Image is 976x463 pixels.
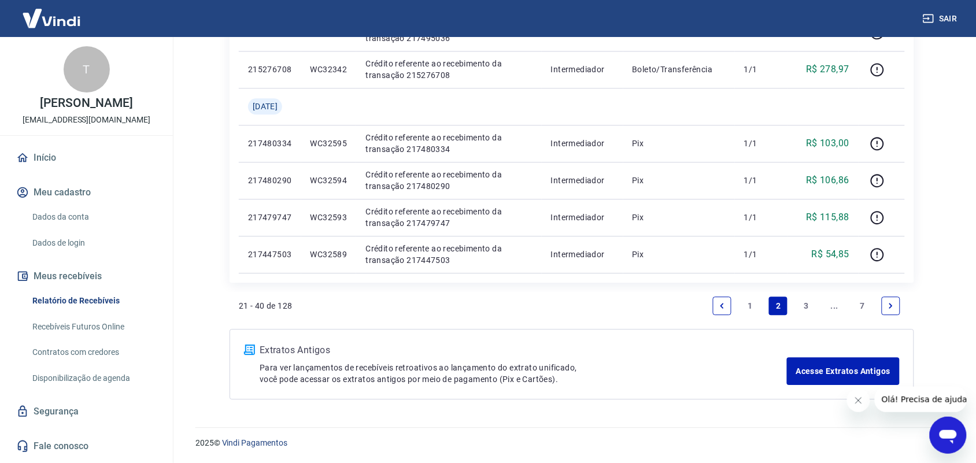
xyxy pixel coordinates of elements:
[14,399,159,424] a: Segurança
[633,138,726,149] p: Pix
[14,180,159,205] button: Meu cadastro
[713,297,731,315] a: Previous page
[551,64,614,75] p: Intermediador
[633,212,726,223] p: Pix
[14,264,159,289] button: Meus recebíveis
[847,389,870,412] iframe: Fechar mensagem
[930,417,967,454] iframe: Botão para abrir a janela de mensagens
[14,434,159,459] a: Fale conosco
[633,249,726,260] p: Pix
[787,357,900,385] a: Acesse Extratos Antigos
[310,249,347,260] p: WC32589
[28,289,159,313] a: Relatório de Recebíveis
[248,249,292,260] p: 217447503
[14,145,159,171] a: Início
[195,437,948,449] p: 2025 ©
[64,46,110,92] div: T
[28,231,159,255] a: Dados de login
[744,138,778,149] p: 1/1
[744,212,778,223] p: 1/1
[551,175,614,186] p: Intermediador
[633,175,726,186] p: Pix
[28,340,159,364] a: Contratos com credores
[260,343,787,357] p: Extratos Antigos
[310,138,347,149] p: WC32595
[807,62,850,76] p: R$ 278,97
[253,101,278,112] span: [DATE]
[248,212,292,223] p: 217479747
[744,249,778,260] p: 1/1
[744,64,778,75] p: 1/1
[365,132,532,155] p: Crédito referente ao recebimento da transação 217480334
[807,173,850,187] p: R$ 106,86
[551,138,614,149] p: Intermediador
[244,345,255,355] img: ícone
[807,210,850,224] p: R$ 115,88
[248,175,292,186] p: 217480290
[28,366,159,390] a: Disponibilização de agenda
[40,97,132,109] p: [PERSON_NAME]
[769,297,788,315] a: Page 2 is your current page
[310,64,347,75] p: WC32342
[222,438,287,447] a: Vindi Pagamentos
[920,8,962,29] button: Sair
[310,175,347,186] p: WC32594
[826,297,844,315] a: Jump forward
[551,212,614,223] p: Intermediador
[853,297,872,315] a: Page 7
[744,175,778,186] p: 1/1
[812,247,849,261] p: R$ 54,85
[248,138,292,149] p: 217480334
[882,297,900,315] a: Next page
[807,136,850,150] p: R$ 103,00
[239,300,293,312] p: 21 - 40 de 128
[23,114,150,126] p: [EMAIL_ADDRESS][DOMAIN_NAME]
[248,64,292,75] p: 215276708
[260,362,787,385] p: Para ver lançamentos de recebíveis retroativos ao lançamento do extrato unificado, você pode aces...
[875,387,967,412] iframe: Mensagem da empresa
[365,169,532,192] p: Crédito referente ao recebimento da transação 217480290
[708,292,905,320] ul: Pagination
[365,206,532,229] p: Crédito referente ao recebimento da transação 217479747
[741,297,760,315] a: Page 1
[14,1,89,36] img: Vindi
[365,243,532,266] p: Crédito referente ao recebimento da transação 217447503
[551,249,614,260] p: Intermediador
[365,58,532,81] p: Crédito referente ao recebimento da transação 215276708
[797,297,816,315] a: Page 3
[28,315,159,339] a: Recebíveis Futuros Online
[28,205,159,229] a: Dados da conta
[7,8,97,17] span: Olá! Precisa de ajuda?
[310,212,347,223] p: WC32593
[633,64,726,75] p: Boleto/Transferência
